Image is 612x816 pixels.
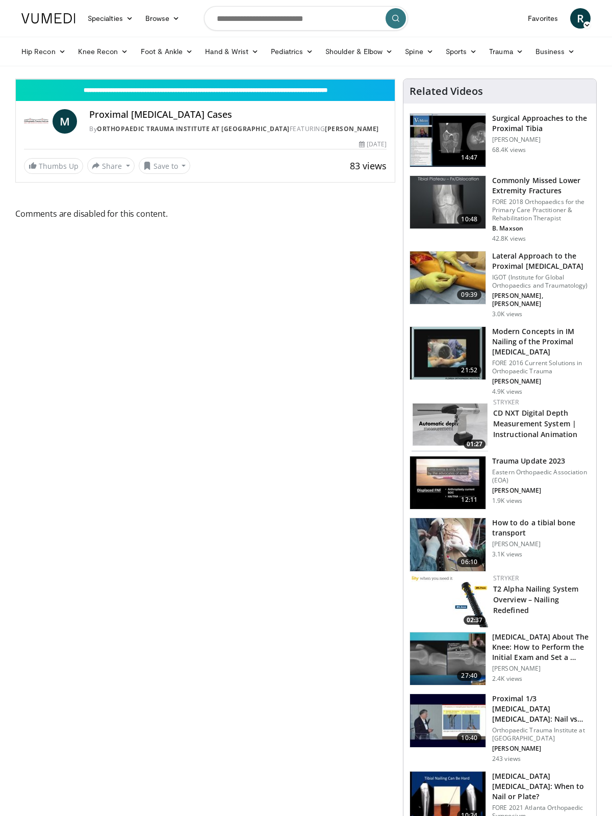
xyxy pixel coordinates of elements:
p: [PERSON_NAME] [492,487,590,495]
a: Hand & Wrist [199,41,265,62]
h3: Commonly Missed Lower Extremity Fractures [492,175,590,196]
h3: How to do a tibial bone transport [492,518,590,538]
p: [PERSON_NAME] [492,745,590,753]
a: 06:10 How to do a tibial bone transport [PERSON_NAME] 3.1K views [410,518,590,572]
a: Business [529,41,581,62]
a: Favorites [522,8,564,29]
img: 70a078cc-8abc-46e0-9d3b-5af1dad4d6ad.150x105_q85_crop-smart_upscale.jpg [410,518,486,571]
h3: [MEDICAL_DATA] [MEDICAL_DATA]: When to Nail or Plate? [492,771,590,802]
a: Thumbs Up [24,158,83,174]
a: 10:40 Proximal 1/3 [MEDICAL_DATA] [MEDICAL_DATA]: Nail vs Plate Fixation Orthopaedic Trauma Insti... [410,694,590,763]
a: 14:47 Surgical Approaches to the Proximal Tibia [PERSON_NAME] 68.4K views [410,113,590,167]
p: 2.4K views [492,675,522,683]
a: 09:39 Lateral Approach to the Proximal [MEDICAL_DATA] IGOT (Institute for Global Orthopaedics and... [410,251,590,318]
span: 02:37 [464,616,486,625]
span: Comments are disabled for this content. [15,207,395,220]
img: 408067d5-47f4-40c8-8ba3-556ee257df65.150x105_q85_crop-smart_upscale.jpg [412,574,488,627]
p: 3.0K views [492,310,522,318]
a: [PERSON_NAME] [325,124,379,133]
button: Save to [139,158,191,174]
p: FORE 2018 Orthopaedics for the Primary Care Practitioner & Rehabilitation Therapist [492,198,590,222]
p: 243 views [492,755,521,763]
p: 42.8K views [492,235,526,243]
h3: Lateral Approach to the Proximal [MEDICAL_DATA] [492,251,590,271]
a: Spine [399,41,439,62]
p: [PERSON_NAME], [PERSON_NAME] [492,292,590,308]
img: 1fb703c2-2b91-4444-83ea-3edebb1c3230.150x105_q85_crop-smart_upscale.jpg [410,327,486,380]
p: Eastern Orthopaedic Association (EOA) [492,468,590,484]
h3: [MEDICAL_DATA] About The Knee: How to Perform the Initial Exam and Set a … [492,632,590,662]
span: 09:39 [457,290,481,300]
span: 10:48 [457,214,481,224]
span: 83 views [350,160,387,172]
p: [PERSON_NAME] [492,665,590,673]
h3: Surgical Approaches to the Proximal Tibia [492,113,590,134]
input: Search topics, interventions [204,6,408,31]
img: DA_UIUPltOAJ8wcH4xMDoxOjB1O8AjAz.150x105_q85_crop-smart_upscale.jpg [410,114,486,167]
a: T2 Alpha Nailing System Overview – Nailing Redefined [493,584,578,615]
p: Orthopaedic Trauma Institute at [GEOGRAPHIC_DATA] [492,726,590,743]
a: CD NXT Digital Depth Measurement System | Instructional Animation [493,408,577,439]
a: Pediatrics [265,41,319,62]
span: 21:52 [457,365,481,375]
span: 27:40 [457,671,481,681]
img: 130e5ff6-5539-4c13-8776-4a9f2ba6df05.150x105_q85_crop-smart_upscale.jpg [410,694,486,747]
a: Shoulder & Elbow [319,41,399,62]
a: 02:37 [412,574,488,627]
span: 12:11 [457,495,481,505]
img: Orthopaedic Trauma Institute at UCSF [24,109,48,134]
a: Stryker [493,398,519,406]
span: 14:47 [457,152,481,163]
h3: Modern Concepts in IM Nailing of the Proximal [MEDICAL_DATA] [492,326,590,357]
span: 10:40 [457,733,481,743]
p: B. Maxson [492,224,590,233]
a: Specialties [82,8,139,29]
p: FORE 2016 Current Solutions in Orthopaedic Trauma [492,359,590,375]
div: By FEATURING [89,124,387,134]
a: R [570,8,591,29]
img: VuMedi Logo [21,13,75,23]
a: Stryker [493,574,519,582]
a: Foot & Ankle [135,41,199,62]
a: M [53,109,77,134]
a: Orthopaedic Trauma Institute at [GEOGRAPHIC_DATA] [97,124,290,133]
img: 4aa379b6-386c-4fb5-93ee-de5617843a87.150x105_q85_crop-smart_upscale.jpg [410,176,486,229]
a: Browse [139,8,186,29]
img: 9d8fa158-8430-4cd3-8233-a15ec9665979.150x105_q85_crop-smart_upscale.jpg [410,456,486,509]
span: 06:10 [457,557,481,567]
h3: Proximal 1/3 [MEDICAL_DATA] [MEDICAL_DATA]: Nail vs Plate Fixation [492,694,590,724]
p: 3.1K views [492,550,522,558]
a: Knee Recon [72,41,135,62]
button: Share [87,158,135,174]
p: [PERSON_NAME] [492,377,590,386]
a: Hip Recon [15,41,72,62]
img: 9d5bd359-ef92-47e7-9921-f0cfd8f7f1d4.150x105_q85_crop-smart_upscale.jpg [410,632,486,685]
p: 1.9K views [492,497,522,505]
p: [PERSON_NAME] [492,540,590,548]
p: [PERSON_NAME] [492,136,590,144]
p: IGOT (Institute for Global Orthopaedics and Traumatology) [492,273,590,290]
p: 4.9K views [492,388,522,396]
h4: Proximal [MEDICAL_DATA] Cases [89,109,387,120]
a: Sports [440,41,483,62]
a: Trauma [483,41,529,62]
img: 8ad74f35-5942-45e5-a82f-ce2606f09e05.150x105_q85_crop-smart_upscale.jpg [412,398,488,451]
span: 01:27 [464,440,486,449]
img: 71b170d5-20fa-4882-9be0-b3d52bbbfa9a.150x105_q85_crop-smart_upscale.jpg [410,251,486,304]
a: 21:52 Modern Concepts in IM Nailing of the Proximal [MEDICAL_DATA] FORE 2016 Current Solutions in... [410,326,590,396]
a: 12:11 Trauma Update 2023 Eastern Orthopaedic Association (EOA) [PERSON_NAME] 1.9K views [410,456,590,510]
a: 10:48 Commonly Missed Lower Extremity Fractures FORE 2018 Orthopaedics for the Primary Care Pract... [410,175,590,243]
div: [DATE] [359,140,387,149]
h3: Trauma Update 2023 [492,456,590,466]
a: 27:40 [MEDICAL_DATA] About The Knee: How to Perform the Initial Exam and Set a … [PERSON_NAME] 2.... [410,632,590,686]
p: 68.4K views [492,146,526,154]
h4: Related Videos [410,85,483,97]
video-js: Video Player [16,79,395,80]
a: 01:27 [412,398,488,451]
